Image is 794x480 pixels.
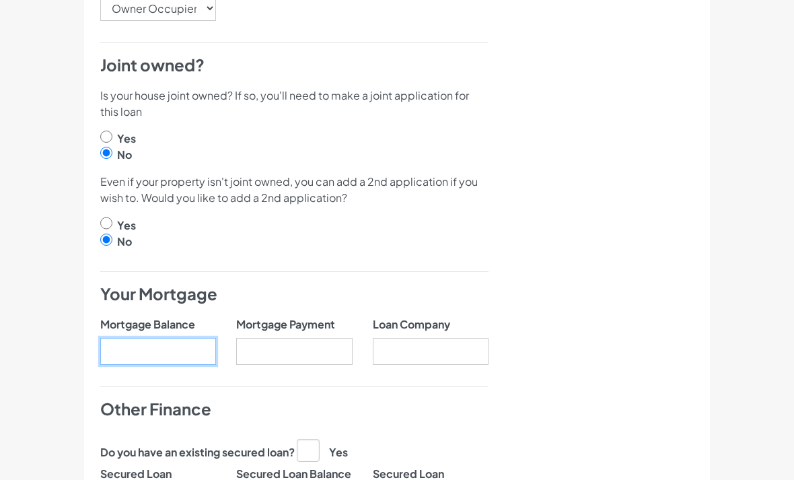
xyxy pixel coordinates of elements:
[117,131,136,147] label: Yes
[100,444,295,460] label: Do you have an existing secured loan?
[100,398,489,421] h4: Other Finance
[373,316,450,333] label: Loan Company
[117,147,132,163] label: No
[100,54,489,77] h4: Joint owned?
[117,234,132,250] label: No
[236,316,335,333] label: Mortgage Payment
[297,439,348,460] label: Yes
[100,174,489,206] p: Even if your property isn't joint owned, you can add a 2nd application if you wish to. Would you ...
[100,283,489,306] h4: Your Mortgage
[100,316,195,333] label: Mortgage Balance
[100,88,489,120] p: Is your house joint owned? If so, you'll need to make a joint application for this loan
[117,217,136,234] label: Yes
